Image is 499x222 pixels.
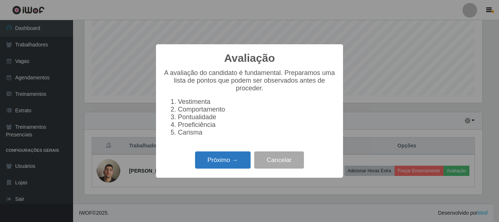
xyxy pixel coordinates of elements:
li: Pontualidade [178,113,336,121]
button: Próximo → [195,151,251,169]
li: Proeficiência [178,121,336,129]
h2: Avaliação [224,52,275,65]
li: Comportamento [178,106,336,113]
li: Carisma [178,129,336,136]
p: A avaliação do candidato é fundamental. Preparamos uma lista de pontos que podem ser observados a... [163,69,336,92]
li: Vestimenta [178,98,336,106]
button: Cancelar [254,151,304,169]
